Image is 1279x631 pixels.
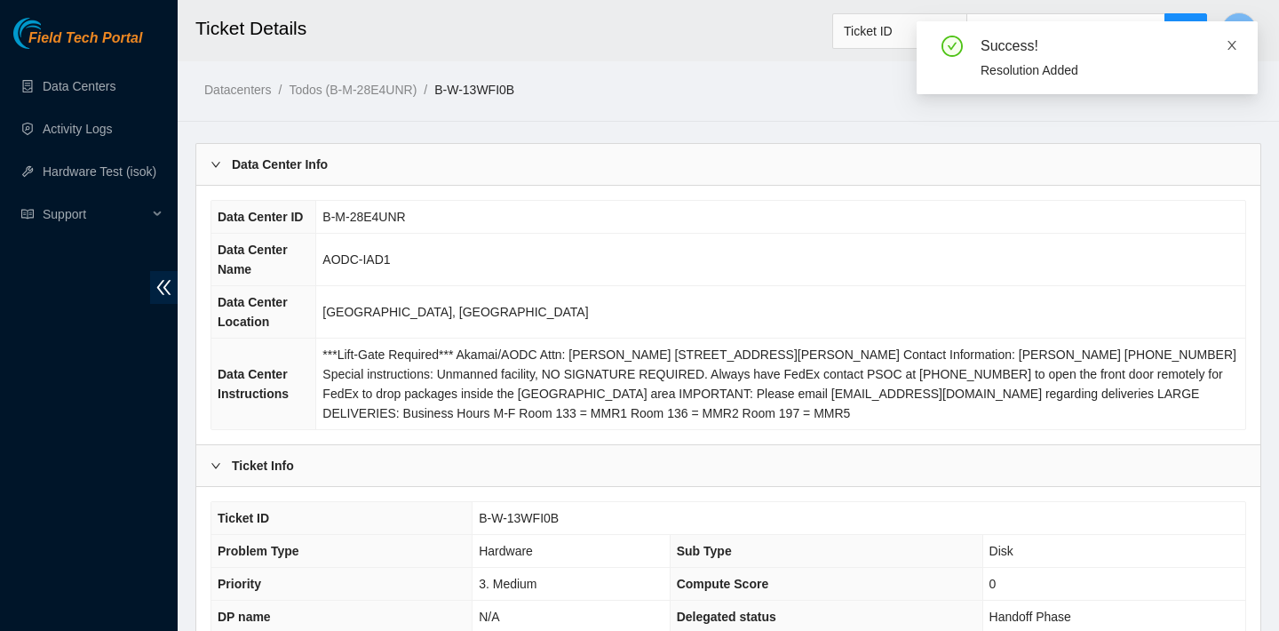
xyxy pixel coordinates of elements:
span: Ticket ID [218,511,269,525]
span: Problem Type [218,544,299,558]
button: C [1221,12,1257,48]
span: Handoff Phase [989,610,1071,624]
a: Data Centers [43,79,115,93]
span: DP name [218,610,271,624]
a: Activity Logs [43,122,113,136]
span: N/A [479,610,499,624]
span: check-circle [941,36,963,57]
b: Ticket Info [232,456,294,475]
span: AODC-IAD1 [322,252,390,267]
div: Ticket Info [196,445,1260,486]
span: right [211,159,221,170]
a: Todos (B-M-28E4UNR) [289,83,417,97]
span: Support [43,196,147,232]
span: Field Tech Portal [28,30,142,47]
span: C [1234,20,1244,42]
span: Data Center Instructions [218,367,289,401]
a: Hardware Test (isok) [43,164,156,179]
span: Ticket ID [844,18,956,44]
b: Data Center Info [232,155,328,174]
div: Success! [981,36,1236,57]
span: / [278,83,282,97]
span: close [1226,39,1238,52]
span: Priority [218,577,261,591]
span: / [424,83,427,97]
span: Sub Type [677,544,732,558]
div: Resolution Added [981,60,1236,80]
span: B-W-13WFI0B [479,511,559,525]
span: 0 [989,577,997,591]
span: ***Lift-Gate Required*** Akamai/AODC Attn: [PERSON_NAME] [STREET_ADDRESS][PERSON_NAME] Contact In... [322,347,1236,420]
span: right [211,460,221,471]
span: 3. Medium [479,577,536,591]
span: Data Center Location [218,295,288,329]
a: Akamai TechnologiesField Tech Portal [13,32,142,55]
span: Compute Score [677,577,768,591]
span: [GEOGRAPHIC_DATA], [GEOGRAPHIC_DATA] [322,305,588,319]
span: Disk [989,544,1013,558]
a: B-W-13WFI0B [434,83,514,97]
div: Data Center Info [196,144,1260,185]
span: Data Center Name [218,243,288,276]
img: Akamai Technologies [13,18,90,49]
span: double-left [150,271,178,304]
span: B-M-28E4UNR [322,210,405,224]
span: Delegated status [677,610,776,624]
input: Enter text here... [966,13,1165,49]
span: Data Center ID [218,210,303,224]
a: Datacenters [204,83,271,97]
span: Hardware [479,544,533,558]
button: search [1164,13,1207,49]
span: read [21,208,34,220]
